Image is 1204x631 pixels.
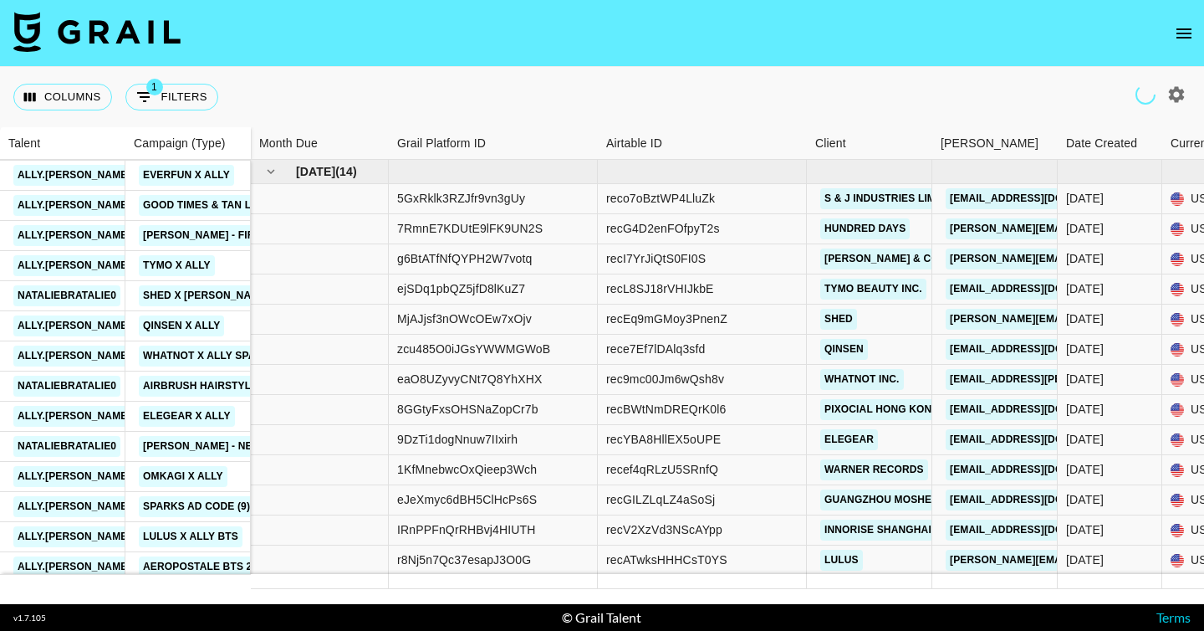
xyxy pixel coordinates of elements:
div: 5GxRklk3RZJfr9vn3gUy [397,190,525,207]
a: InnoRise Shanghai Digital Technology Co. Ltd. [820,520,1099,541]
div: IRnPPFnQrRHBvj4HIUTH [397,521,536,538]
div: 7/15/2025 [1066,401,1104,418]
a: Terms [1156,609,1191,625]
div: 7/28/2025 [1066,310,1104,327]
a: ally.[PERSON_NAME] [13,315,135,336]
a: Aeropostale BTS 2025 x Ally [139,557,311,577]
span: 1 [146,79,163,95]
a: Whatnot Inc. [820,369,904,390]
div: 8GGtyFxsOHSNaZopCr7b [397,401,538,418]
div: 7/28/2025 [1066,341,1104,357]
div: eJeXmyc6dBH5ClHcPs6S [397,491,537,508]
a: TYMO BEAUTY INC. [820,279,926,300]
div: 1KfMnebwcOxQieep3Wch [397,461,537,478]
a: Hundred Days [820,218,910,239]
a: Elegear [820,429,878,450]
div: 7/21/2025 [1066,551,1104,568]
a: Elegear x Ally [139,406,235,427]
div: [PERSON_NAME] [941,127,1038,160]
a: Omkagi x Ally [139,466,227,487]
a: ally.[PERSON_NAME] [13,406,135,427]
button: hide children [259,160,283,183]
a: [EMAIL_ADDRESS][DOMAIN_NAME] [946,279,1133,300]
div: recG4D2enFOfpyT2s [606,220,720,237]
div: Date Created [1066,127,1137,160]
div: eaO8UZyvyCNt7Q8YhXHX [397,371,542,387]
a: Lulus x Ally BTS [139,526,242,547]
a: ally.[PERSON_NAME] [13,255,135,276]
a: [EMAIL_ADDRESS][DOMAIN_NAME] [946,429,1133,450]
a: Guangzhou MoShengQi Technology [DOMAIN_NAME] [820,490,1124,510]
a: [EMAIL_ADDRESS][DOMAIN_NAME] [946,399,1133,420]
button: Select columns [13,84,112,110]
button: Show filters [125,84,218,110]
a: S & J INDUSTRIES LIMITED [820,188,963,209]
div: Talent [8,127,40,160]
div: Airtable ID [598,127,807,160]
div: recYBA8HllEX5oUPE [606,431,721,448]
a: ally.[PERSON_NAME] [13,165,135,186]
a: Warner Records [820,459,928,480]
div: 7/9/2025 [1066,461,1104,478]
div: Grail Platform ID [397,127,486,160]
div: 9DzTi1dogNnuw7IIxirh [397,431,518,448]
div: 7/3/2025 [1066,250,1104,267]
div: g6BtATfNfQYPH2W7votq [397,250,532,267]
div: r8Nj5n7Qc37esapJ3O0G [397,551,531,568]
div: Campaign (Type) [125,127,251,160]
a: ally.[PERSON_NAME] [13,225,135,246]
a: nataliebratalie0 [13,285,120,306]
a: nataliebratalie0 [13,376,120,397]
div: 7/3/2025 [1066,280,1104,297]
div: recBWtNmDREQrK0l6 [606,401,726,418]
a: Sparks Ad Code (9) [139,496,254,517]
a: [PERSON_NAME] - Fireworks [139,225,304,246]
div: MjAJjsf3nOWcOEw7xOjv [397,310,532,327]
a: QINSEN [820,339,868,360]
button: open drawer [1167,17,1201,50]
a: nataliebratalie0 [13,436,120,457]
a: [EMAIL_ADDRESS][DOMAIN_NAME] [946,459,1133,480]
a: [EMAIL_ADDRESS][DOMAIN_NAME] [946,188,1133,209]
div: Grail Platform ID [389,127,598,160]
div: Month Due [251,127,389,160]
a: Shed x [PERSON_NAME] [139,285,274,306]
div: Campaign (Type) [134,127,226,160]
div: 7/16/2025 [1066,371,1104,387]
div: 7/21/2025 [1066,431,1104,448]
div: recI7YrJiQtS0FI0S [606,250,706,267]
a: ally.[PERSON_NAME] [13,496,135,517]
div: zcu485O0iJGsYWWMGWoB [397,341,550,357]
a: Whatnot x Ally sparks code [139,346,314,367]
a: [EMAIL_ADDRESS][DOMAIN_NAME] [946,339,1133,360]
div: recATwksHHHCsT0YS [606,551,727,568]
a: Airbrush Hairstyles x [PERSON_NAME] [139,376,367,397]
a: Pixocial Hong Kong Limited [820,399,987,420]
div: Date Created [1058,127,1162,160]
span: [DATE] [296,163,335,180]
img: Grail Talent [13,12,181,52]
div: Month Due [259,127,318,160]
span: ( 14 ) [335,163,357,180]
a: Lulus [820,550,863,571]
a: Shed [820,309,857,330]
div: Client [807,127,932,160]
a: [PERSON_NAME] & Co LLC [820,249,966,269]
a: ally.[PERSON_NAME] [13,466,135,487]
div: 7/31/2025 [1066,220,1104,237]
div: 7/23/2025 [1066,190,1104,207]
a: Good Times & Tan Lines [139,195,279,216]
span: Refreshing talent, users, clients, campaigns... [1131,80,1159,108]
div: Client [815,127,846,160]
a: QINSEN x Ally [139,315,224,336]
div: recEq9mGMoy3PnenZ [606,310,727,327]
div: recef4qRLzU5SRnfQ [606,461,718,478]
div: v 1.7.105 [13,613,46,623]
div: ejSDq1pbQZ5jfD8lKuZ7 [397,280,525,297]
a: ally.[PERSON_NAME] [13,195,135,216]
div: Airtable ID [606,127,662,160]
div: Booker [932,127,1058,160]
div: recV2XzVd3NScAYpp [606,521,722,538]
div: © Grail Talent [562,609,641,626]
div: reco7oBztWP4LluZk [606,190,715,207]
